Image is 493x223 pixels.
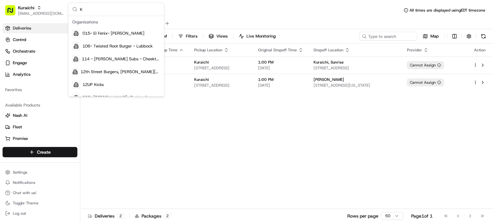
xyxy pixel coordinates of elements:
[3,69,77,80] a: Analytics
[3,209,77,218] button: Log out
[314,83,397,88] span: [STREET_ADDRESS][US_STATE]
[13,48,35,54] span: Orchestrate
[61,126,103,132] span: API Documentation
[64,142,78,146] span: Pylon
[13,170,27,175] span: Settings
[407,47,422,53] span: Provider
[3,85,77,95] div: Favorites
[6,93,17,103] img: Bea Lacdao
[57,99,70,104] span: [DATE]
[29,67,88,73] div: We're available if you need us!
[13,99,18,105] img: 1736555255976-a54dd68f-1ca7-489b-9aae-adbdc363a1c4
[45,141,78,146] a: Powered byPylon
[3,188,77,197] button: Chat with us!
[70,17,163,27] div: Organizations
[13,136,28,142] span: Promise
[411,213,433,219] div: Page 1 of 1
[81,69,160,75] span: 12th Street Burgers, [PERSON_NAME][GEOGRAPHIC_DATA]
[164,213,171,219] div: 2
[3,100,77,110] div: Available Products
[410,8,485,13] span: All times are displayed using EDT timezone
[186,33,197,39] span: Filters
[3,23,77,33] a: Deliveries
[3,122,77,132] button: Fleet
[13,124,22,130] span: Fleet
[82,56,160,62] span: 114 - [PERSON_NAME] Subs - Cheektowaga
[479,32,488,41] button: Refresh
[13,201,39,206] span: Toggle Theme
[258,65,303,71] span: [DATE]
[407,61,444,69] button: Cannot Assign
[18,11,64,16] button: [EMAIL_ADDRESS][DOMAIN_NAME]
[88,213,124,219] div: Deliveries
[3,110,77,121] button: Nash AI
[80,3,160,16] input: Search...
[6,25,117,36] p: Welcome 👋
[258,60,303,65] span: 1:00 PM
[5,124,75,130] a: Fleet
[206,32,230,41] button: Views
[37,149,51,155] span: Create
[407,79,444,86] button: Cannot Assign
[13,61,25,73] img: 1753817452368-0c19585d-7be3-40d9-9a41-2dc781b3d1eb
[20,99,52,104] span: [PERSON_NAME]
[347,213,378,219] p: Rows per page
[13,126,49,132] span: Knowledge Base
[3,147,77,157] button: Create
[314,77,344,82] span: [PERSON_NAME]
[13,25,31,31] span: Deliveries
[82,82,104,88] span: 12UP Kicks
[430,33,439,39] span: Map
[4,123,52,135] a: 📗Knowledge Base
[236,32,279,41] button: Live Monitoring
[135,213,171,219] div: Packages
[473,47,487,53] div: Action
[13,190,36,195] span: Chat with us!
[52,123,106,135] a: 💻API Documentation
[3,46,77,56] button: Orchestrate
[359,32,417,41] input: Type to search
[109,63,117,71] button: Start new chat
[3,35,77,45] button: Control
[175,32,200,41] button: Filters
[194,83,248,88] span: [STREET_ADDRESS]
[6,6,19,19] img: Nash
[194,60,209,65] span: Kuraichi
[54,126,59,132] div: 💻
[3,58,77,68] button: Engage
[13,211,26,216] span: Log out
[246,33,276,39] span: Live Monitoring
[5,136,75,142] a: Promise
[82,43,153,49] span: 106- Twisted Root Burger - Lubbock
[117,213,124,219] div: 2
[6,61,18,73] img: 1736555255976-a54dd68f-1ca7-489b-9aae-adbdc363a1c4
[3,178,77,187] button: Notifications
[6,83,43,88] div: Past conversations
[99,82,117,90] button: See all
[258,77,303,82] span: 1:00 PM
[258,47,297,53] span: Original Dropoff Time
[216,33,228,39] span: Views
[194,65,248,71] span: [STREET_ADDRESS]
[5,113,75,118] a: Nash AI
[3,3,66,18] button: Kuraichi[EMAIL_ADDRESS][DOMAIN_NAME]
[53,99,56,104] span: •
[82,95,147,100] span: 305- [PERSON_NAME]- Rockwall
[258,83,303,88] span: [DATE]
[420,32,442,41] button: Map
[314,65,397,71] span: [STREET_ADDRESS]
[68,16,164,96] div: Suggestions
[3,133,77,144] button: Promise
[17,41,116,48] input: Got a question? Start typing here...
[18,4,34,11] button: Kuraichi
[314,60,344,65] span: Kuraichi, Sunrise
[3,199,77,208] button: Toggle Theme
[3,168,77,177] button: Settings
[314,47,343,53] span: Dropoff Location
[13,113,27,118] span: Nash AI
[194,47,222,53] span: Pickup Location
